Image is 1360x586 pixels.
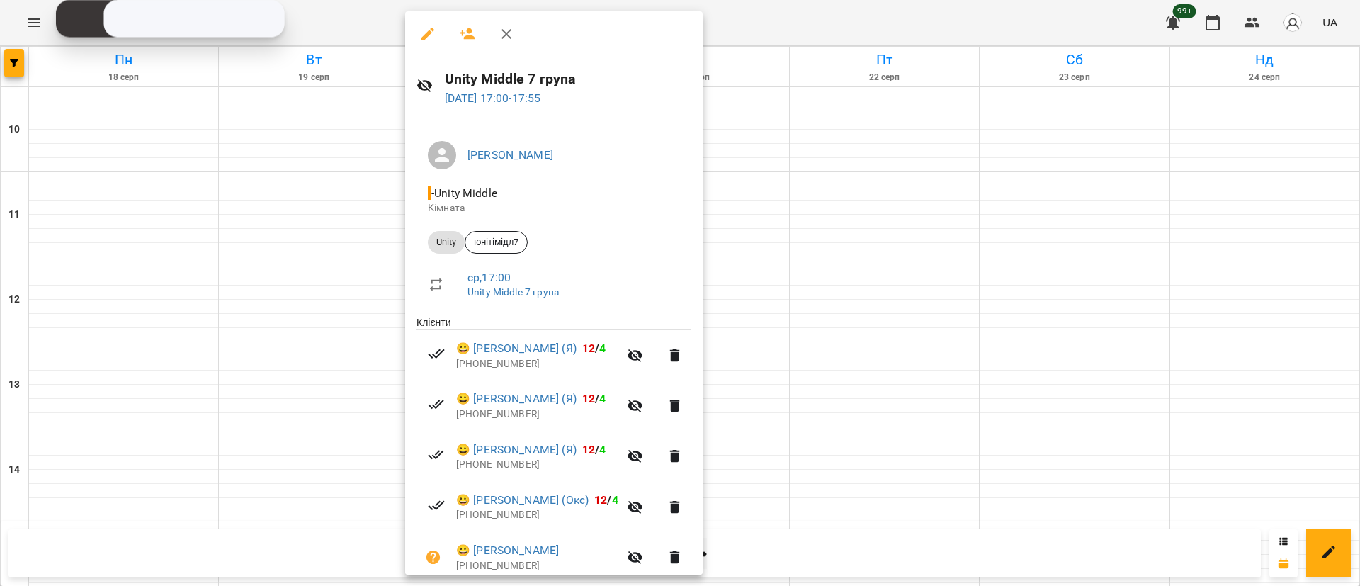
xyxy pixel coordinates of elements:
svg: Візит сплачено [428,345,445,362]
span: 4 [599,392,606,405]
button: Візит ще не сплачено. Додати оплату? [416,541,450,575]
a: 😀 [PERSON_NAME] (Я) [456,441,577,458]
span: 4 [599,443,606,456]
a: 😀 [PERSON_NAME] (Окс) [456,492,589,509]
span: юнітімідл7 [465,236,527,249]
h6: Unity Middle 7 група [445,68,692,90]
b: / [582,392,606,405]
a: ср , 17:00 [467,271,511,284]
b: / [594,493,618,507]
p: [PHONE_NUMBER] [456,559,618,573]
span: Unity [428,236,465,249]
a: [PERSON_NAME] [467,148,553,162]
p: [PHONE_NUMBER] [456,357,618,371]
a: 😀 [PERSON_NAME] (Я) [456,390,577,407]
svg: Візит сплачено [428,396,445,413]
span: 4 [599,342,606,355]
b: / [582,342,606,355]
span: 12 [594,493,607,507]
p: Кімната [428,201,680,215]
a: [DATE] 17:00-17:55 [445,91,541,105]
span: 12 [582,443,595,456]
span: - Unity Middle [428,186,500,200]
a: 😀 [PERSON_NAME] [456,542,559,559]
b: / [582,443,606,456]
a: 😀 [PERSON_NAME] (Я) [456,340,577,357]
p: [PHONE_NUMBER] [456,407,618,422]
p: [PHONE_NUMBER] [456,508,618,522]
svg: Візит сплачено [428,497,445,514]
span: 12 [582,392,595,405]
span: 4 [612,493,618,507]
p: [PHONE_NUMBER] [456,458,618,472]
div: юнітімідл7 [465,231,528,254]
span: 12 [582,342,595,355]
svg: Візит сплачено [428,446,445,463]
a: Unity Middle 7 група [467,286,559,298]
